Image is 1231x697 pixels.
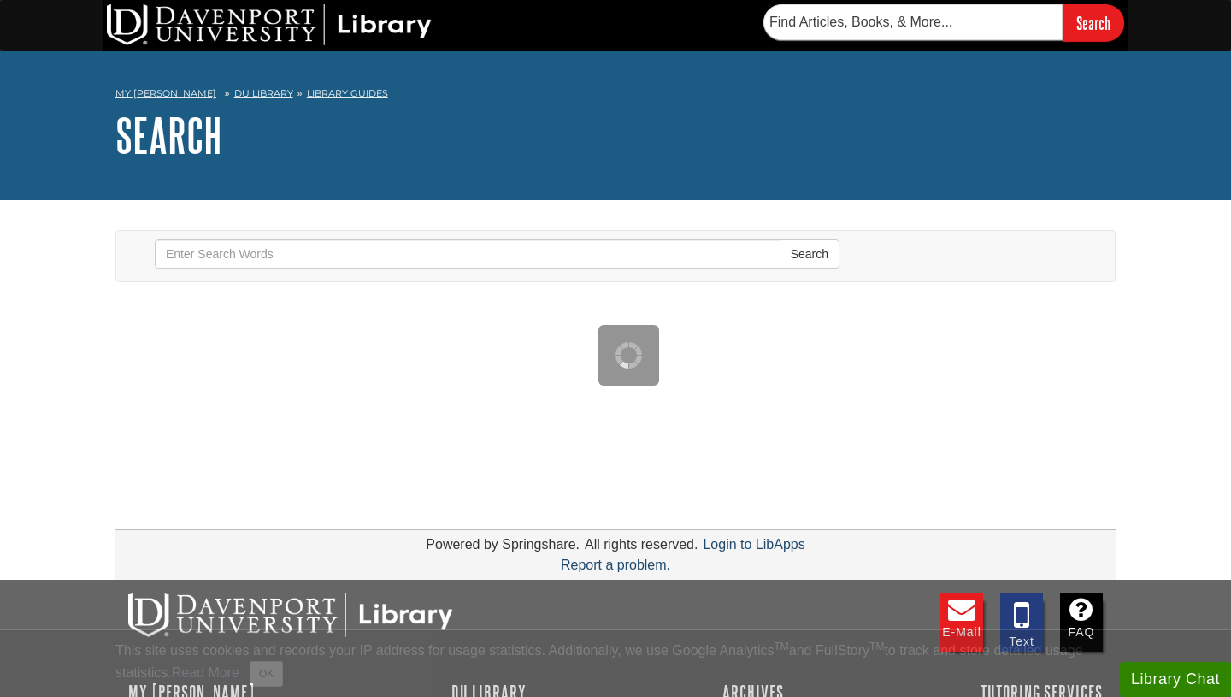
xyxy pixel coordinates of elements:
[1063,4,1124,41] input: Search
[780,239,839,269] button: Search
[1120,662,1231,697] button: Library Chat
[869,641,884,653] sup: TM
[128,593,453,637] img: DU Libraries
[1000,593,1043,652] a: Text
[307,87,388,99] a: Library Guides
[234,87,293,99] a: DU Library
[561,558,670,572] a: Report a problem.
[703,537,804,552] a: Login to LibApps
[115,641,1116,687] div: This site uses cookies and records your IP address for usage statistics. Additionally, we use Goo...
[940,593,983,652] a: E-mail
[774,641,788,653] sup: TM
[115,109,1116,161] h1: Search
[763,4,1063,40] input: Find Articles, Books, & More...
[582,537,701,552] div: All rights reserved.
[155,239,780,269] input: Enter Search Words
[115,82,1116,109] nav: breadcrumb
[107,4,432,45] img: DU Library
[615,342,642,369] img: Working...
[250,661,283,687] button: Close
[115,86,216,101] a: My [PERSON_NAME]
[763,4,1124,41] form: Searches DU Library's articles, books, and more
[423,537,582,552] div: Powered by Springshare.
[172,665,239,680] a: Read More
[1060,593,1103,652] a: FAQ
